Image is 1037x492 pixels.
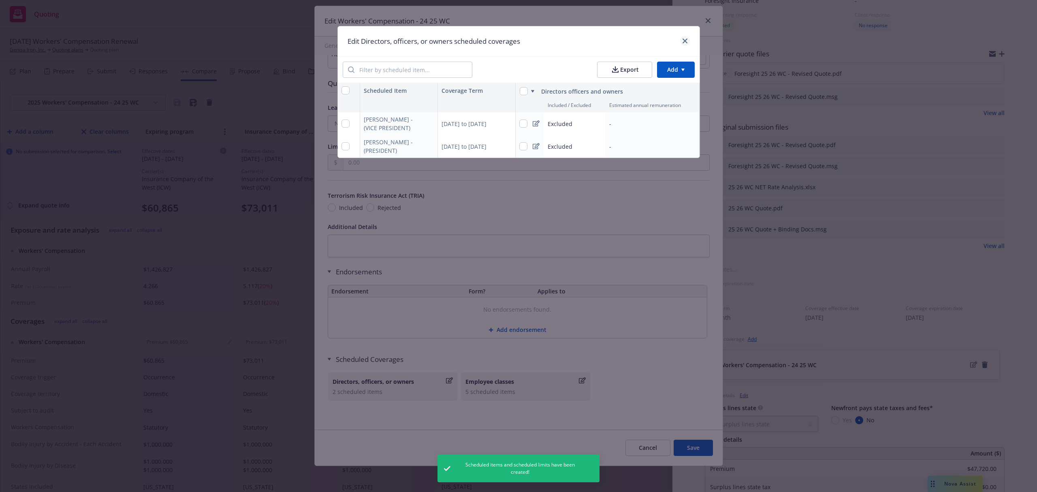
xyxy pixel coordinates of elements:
span: Excluded [548,143,572,150]
div: DANIEL MARTINEZ - (VICE PRESIDENT) [364,115,425,132]
div: [DATE] to [DATE] [438,135,516,158]
svg: Search [348,66,354,73]
h1: Edit Directors, officers, or owners scheduled coverages [348,36,520,47]
input: Select [341,120,350,128]
button: Resize column [514,98,516,112]
div: Scheduled Item [360,83,438,98]
span: Scheduled items and scheduled limits have been created! [457,461,583,476]
input: Filter by scheduled item... [354,62,472,77]
button: Resize column [436,98,439,112]
div: Directors officers and owners [541,87,681,96]
div: Included / Excluded [544,98,606,112]
div: Coverage Term [438,83,516,98]
button: Resize column [604,98,606,112]
div: Estimated annual remuneration [606,98,700,112]
div: LUZ GLADIS MARTINEZ - (PRESIDENT) [364,138,425,155]
div: [DATE] to [DATE] [438,112,516,135]
input: Select [519,120,527,128]
a: close [680,36,690,46]
button: Resize column [698,98,700,112]
button: Add [657,62,695,78]
span: - [609,120,611,128]
input: Select [519,142,527,150]
span: Excluded [548,120,572,128]
span: Add [667,66,678,74]
span: - [609,142,611,151]
button: Export [597,62,652,78]
input: Select [341,142,350,150]
input: Select all [520,87,528,95]
input: Select all [341,86,350,94]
